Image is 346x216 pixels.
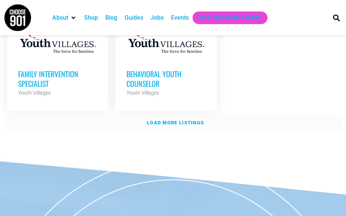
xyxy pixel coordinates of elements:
[151,13,164,22] a: Jobs
[18,69,98,88] h3: Family Intervention Specialist
[4,114,342,131] a: Load more listings
[52,13,68,22] a: About
[171,13,189,22] a: Events
[7,13,109,108] a: Family Intervention Specialist Youth Villages
[126,90,159,96] strong: Youth Villages
[147,120,204,125] strong: Load more listings
[125,13,143,22] a: Guides
[126,69,206,88] h3: Behavioral Youth Counselor
[105,13,117,22] a: Blog
[84,13,98,22] a: Shop
[330,12,342,24] div: Search
[18,90,51,96] strong: Youth Villages
[49,12,323,24] nav: Main nav
[115,13,217,108] a: Behavioral Youth Counselor Youth Villages
[49,12,80,24] div: About
[200,13,260,22] a: Get Choose901 Emails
